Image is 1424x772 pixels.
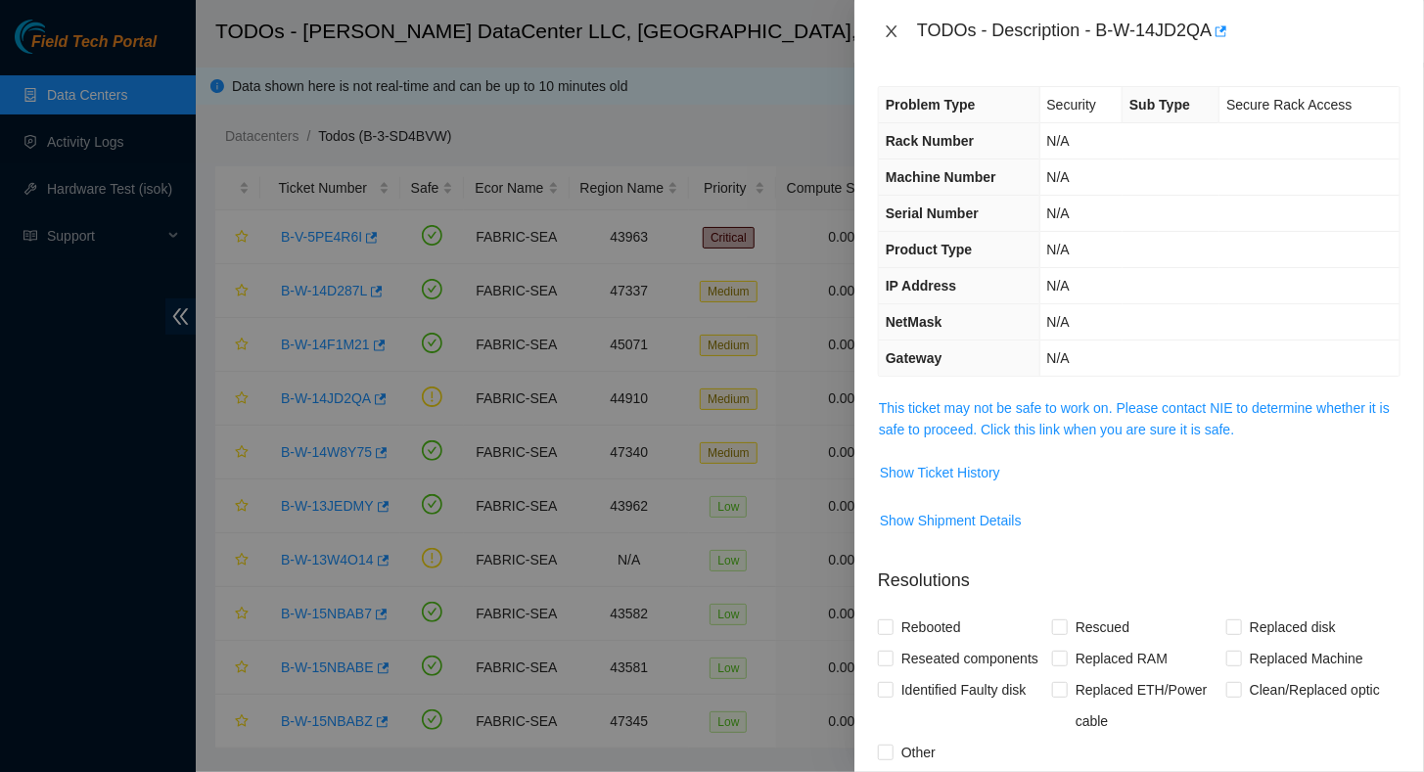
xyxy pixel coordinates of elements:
[886,97,976,113] span: Problem Type
[1242,612,1344,643] span: Replaced disk
[886,205,979,221] span: Serial Number
[879,400,1390,437] a: This ticket may not be safe to work on. Please contact NIE to determine whether it is safe to pro...
[1047,133,1070,149] span: N/A
[886,133,974,149] span: Rack Number
[1047,278,1070,294] span: N/A
[1047,242,1070,257] span: N/A
[1047,169,1070,185] span: N/A
[886,242,972,257] span: Product Type
[880,462,1000,483] span: Show Ticket History
[894,674,1034,705] span: Identified Faulty disk
[886,314,942,330] span: NetMask
[1242,643,1371,674] span: Replaced Machine
[1047,350,1070,366] span: N/A
[879,505,1023,536] button: Show Shipment Details
[1226,97,1352,113] span: Secure Rack Access
[1047,97,1097,113] span: Security
[1068,612,1137,643] span: Rescued
[1242,674,1388,705] span: Clean/Replaced optic
[879,457,1001,488] button: Show Ticket History
[1129,97,1190,113] span: Sub Type
[894,737,943,768] span: Other
[878,23,905,41] button: Close
[1068,643,1175,674] span: Replaced RAM
[880,510,1022,531] span: Show Shipment Details
[894,612,969,643] span: Rebooted
[1068,674,1226,737] span: Replaced ETH/Power cable
[886,350,942,366] span: Gateway
[1047,314,1070,330] span: N/A
[886,278,956,294] span: IP Address
[884,23,899,39] span: close
[917,16,1401,47] div: TODOs - Description - B-W-14JD2QA
[894,643,1046,674] span: Reseated components
[1047,205,1070,221] span: N/A
[878,552,1401,594] p: Resolutions
[886,169,996,185] span: Machine Number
